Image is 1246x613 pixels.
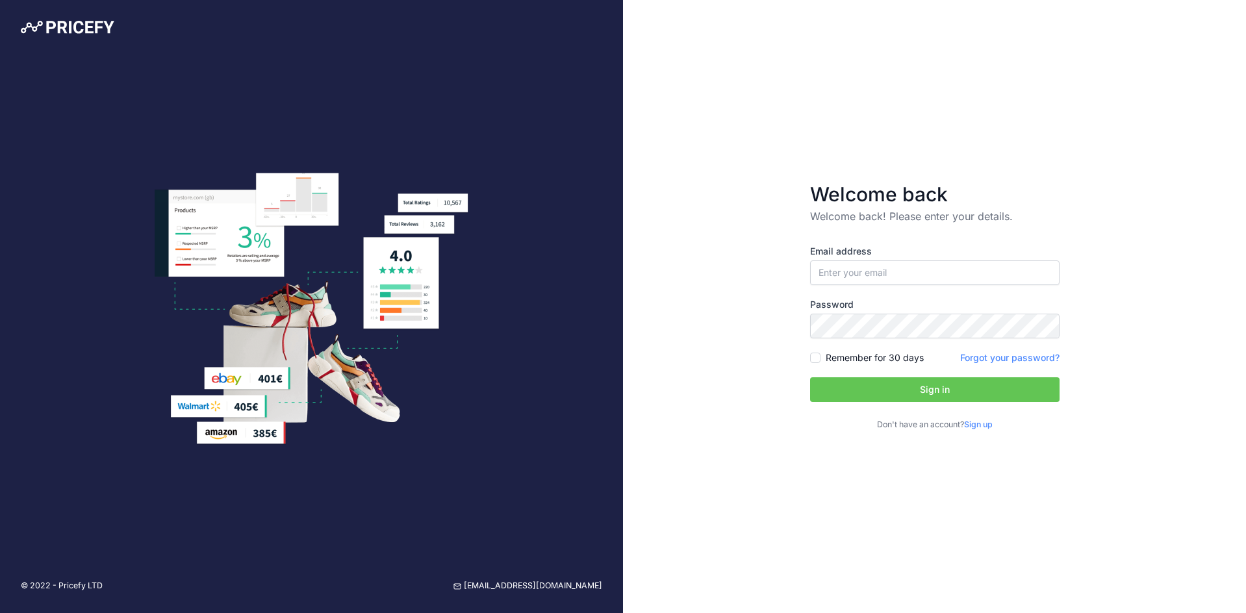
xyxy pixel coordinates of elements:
[810,182,1060,206] h3: Welcome back
[453,580,602,592] a: [EMAIL_ADDRESS][DOMAIN_NAME]
[810,377,1060,402] button: Sign in
[810,260,1060,285] input: Enter your email
[21,21,114,34] img: Pricefy
[964,419,993,429] a: Sign up
[960,352,1060,363] a: Forgot your password?
[810,245,1060,258] label: Email address
[21,580,103,592] p: © 2022 - Pricefy LTD
[810,298,1060,311] label: Password
[810,419,1060,431] p: Don't have an account?
[826,351,924,364] label: Remember for 30 days
[810,208,1060,224] p: Welcome back! Please enter your details.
